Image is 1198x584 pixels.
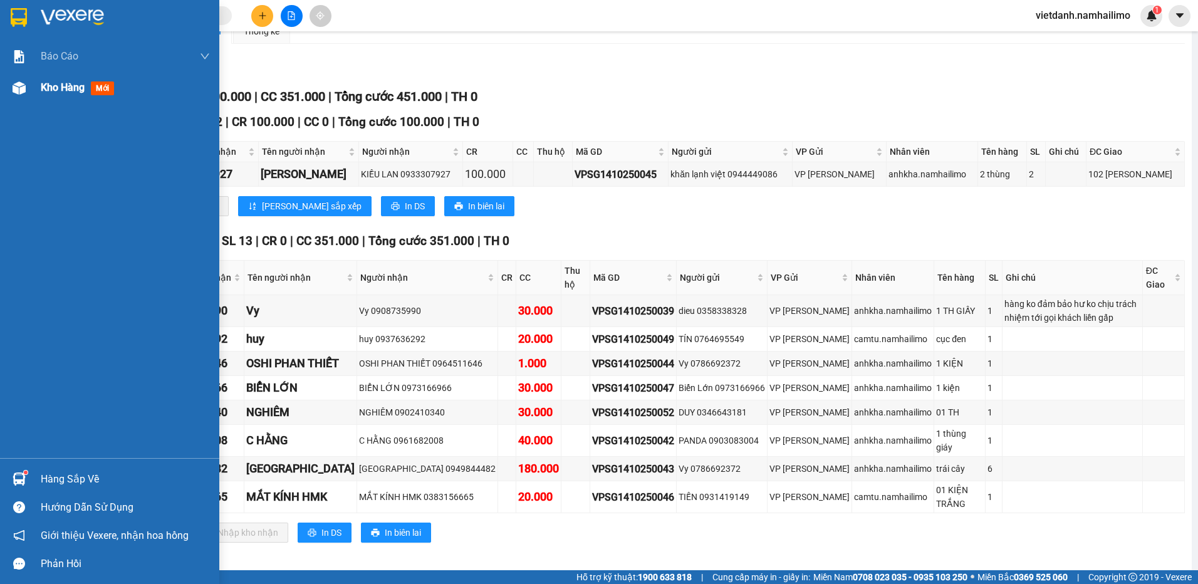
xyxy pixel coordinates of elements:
span: In DS [321,526,341,540]
th: Ghi chú [1003,261,1143,295]
span: In biên lai [385,526,421,540]
span: CC 0 [304,115,329,129]
div: Vy 0786692372 [679,357,765,370]
div: Vy [246,302,355,320]
span: message [13,558,25,570]
div: PANDA 0903083004 [679,434,765,447]
span: CR 0 [262,234,287,248]
span: down [200,51,210,61]
div: 2 [1029,167,1043,181]
div: 01 KIỆN TRẮNG [936,483,982,511]
span: | [332,115,335,129]
span: 1 [1155,6,1159,14]
th: Thu hộ [534,142,573,162]
span: In biên lai [468,199,504,213]
div: hàng ko đảm bảo hư ko chịu trách nhiệm tới gọi khách liền gấp [1004,297,1140,325]
span: Người nhận [360,271,485,284]
div: VPSG1410250047 [592,380,674,396]
div: VP [PERSON_NAME] [769,304,850,318]
th: Nhân viên [887,142,978,162]
div: 30.000 [518,379,559,397]
div: 1 kiện [936,381,982,395]
img: icon-new-feature [1146,10,1157,21]
strong: 1900 633 818 [638,572,692,582]
span: Miền Nam [813,570,967,584]
span: | [298,115,301,129]
th: Nhân viên [852,261,934,295]
span: Người nhận [362,145,451,159]
div: 6 [987,462,1000,476]
div: 1 [987,357,1000,370]
td: VPSG1410250044 [590,352,677,376]
div: 01 TH [936,405,982,419]
span: Kho hàng [41,81,85,93]
div: VP [PERSON_NAME] [769,434,850,447]
span: CC 351.000 [296,234,359,248]
div: anhkha.namhailimo [854,381,932,395]
div: VPSG1410250043 [592,461,674,477]
div: 1 [987,434,1000,447]
button: caret-down [1169,5,1190,27]
div: TÍN 0764695549 [679,332,765,346]
span: | [1077,570,1079,584]
div: 1 [987,304,1000,318]
th: SL [1027,142,1046,162]
div: MẮT KÍNH HMK [246,488,355,506]
div: dieu 0358338328 [679,304,765,318]
td: VP Phạm Ngũ Lão [793,162,887,187]
span: | [254,89,258,104]
div: Vy 0908735990 [359,304,496,318]
span: SL 13 [222,234,253,248]
span: Giới thiệu Vexere, nhận hoa hồng [41,528,189,543]
td: THÁI HÒA [244,457,357,481]
div: huy 0937636292 [359,332,496,346]
div: [PERSON_NAME] [261,165,357,183]
td: VPSG1410250047 [590,376,677,400]
span: mới [91,81,114,95]
div: 2 thùng [980,167,1024,181]
div: 1 [987,332,1000,346]
div: 1 thùng giáy [936,427,982,454]
span: TH 0 [454,115,479,129]
span: | [701,570,703,584]
strong: 0708 023 035 - 0935 103 250 [853,572,967,582]
div: Hàng sắp về [41,470,210,489]
td: huy [244,327,357,352]
span: Báo cáo [41,48,78,64]
span: printer [391,202,400,212]
div: 1 [987,405,1000,419]
div: [GEOGRAPHIC_DATA] [246,460,355,477]
span: TH 0 [451,89,477,104]
span: vietdanh.namhailimo [1026,8,1140,23]
span: | [362,234,365,248]
span: ĐC Giao [1090,145,1172,159]
span: printer [454,202,463,212]
div: anhkha.namhailimo [854,434,932,447]
td: VP Phạm Ngũ Lão [768,400,852,425]
span: | [477,234,481,248]
div: Thống kê [244,24,279,38]
span: ĐC Giao [1146,264,1172,291]
div: anhkha.namhailimo [854,405,932,419]
div: huy [246,330,355,348]
div: VP [PERSON_NAME] [769,490,850,504]
div: VPSG1410250045 [575,167,666,182]
div: NGHIÊM 0902410340 [359,405,496,419]
img: logo-vxr [11,8,27,27]
span: | [328,89,331,104]
td: Vy [244,295,357,327]
button: printerIn DS [298,523,352,543]
span: Tên người nhận [247,271,344,284]
span: | [447,115,451,129]
span: Mã GD [576,145,655,159]
span: CC 351.000 [261,89,325,104]
button: file-add [281,5,303,27]
th: Tên hàng [978,142,1027,162]
div: 20.000 [518,488,559,506]
div: MẮT KÍNH HMK 0383156665 [359,490,496,504]
td: VPSG1410250049 [590,327,677,352]
td: VP Phạm Ngũ Lão [768,352,852,376]
div: VPSG1410250042 [592,433,674,449]
div: BIỂN LỚN 0973166966 [359,381,496,395]
th: CR [498,261,516,295]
